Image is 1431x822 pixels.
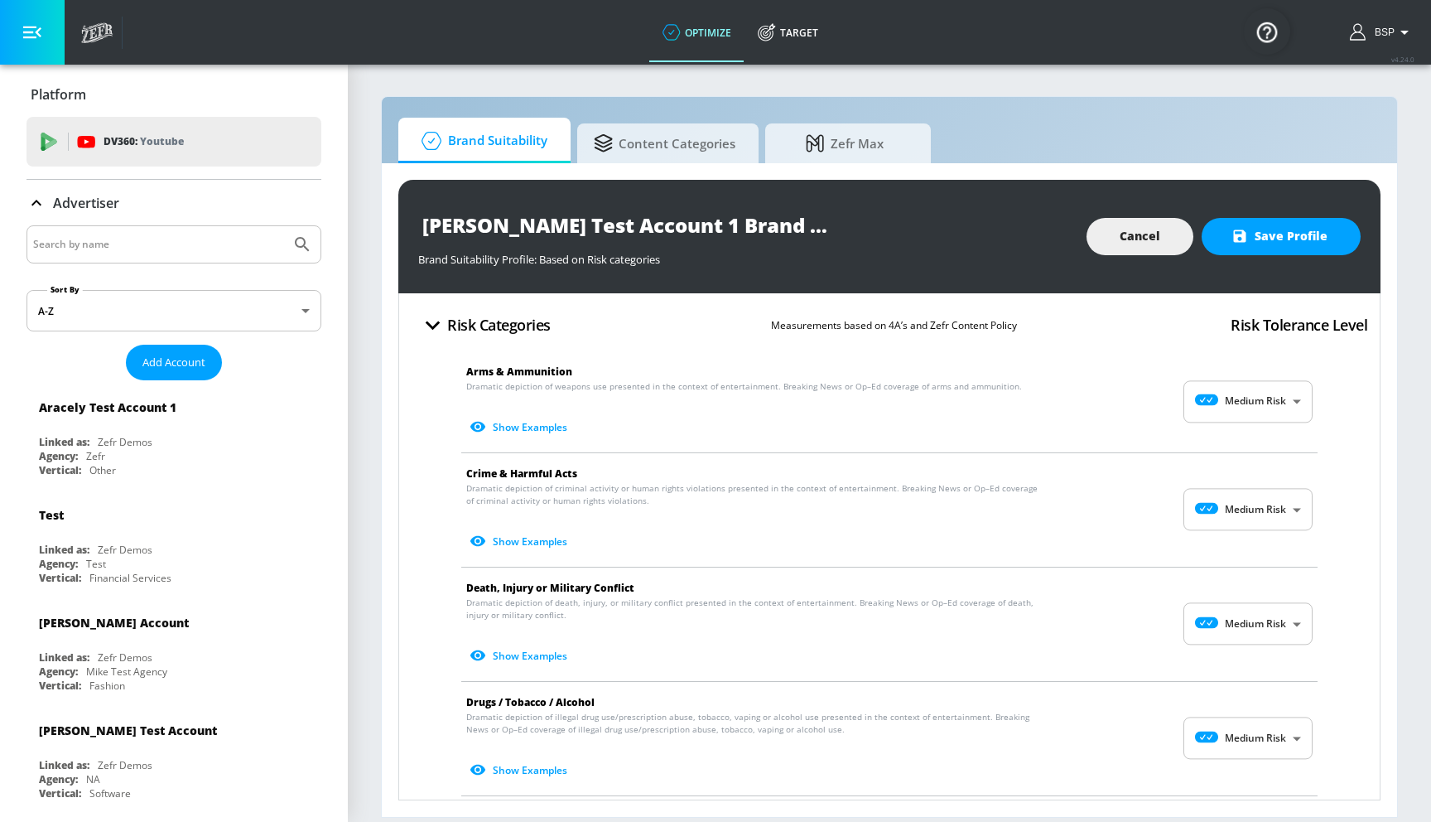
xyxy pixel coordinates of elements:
div: Platform [26,71,321,118]
div: Aracely Test Account 1Linked as:Zefr DemosAgency:ZefrVertical:Other [26,387,321,481]
div: Vertical: [39,463,81,477]
span: Brand Suitability [415,121,547,161]
div: Fashion [89,679,125,693]
p: Medium Risk [1225,731,1286,746]
button: BSP [1350,22,1414,42]
div: Aracely Test Account 1 [39,399,176,415]
div: [PERSON_NAME] Test AccountLinked as:Zefr DemosAgency:NAVertical:Software [26,710,321,805]
div: Vertical: [39,679,81,693]
p: Medium Risk [1225,502,1286,517]
button: Show Examples [466,642,574,670]
button: Save Profile [1202,218,1361,255]
p: Medium Risk [1225,394,1286,409]
span: Drugs / Tobacco / Alcohol [466,695,595,709]
div: Agency: [39,449,78,463]
div: Linked as: [39,758,89,772]
button: Show Examples [466,528,574,555]
div: Brand Suitability Profile: Based on Risk categories [418,244,1070,267]
span: v 4.24.0 [1391,55,1414,64]
span: Dramatic depiction of death, injury, or military conflict presented in the context of entertainme... [466,597,1040,621]
div: NA [86,772,100,786]
button: Open Resource Center [1244,8,1290,55]
div: Agency: [39,557,78,571]
p: Youtube [140,133,184,150]
div: DV360: Youtube [26,117,321,167]
div: A-Z [26,290,321,331]
span: Dramatic depiction of weapons use presented in the context of entertainment. Breaking News or Op–... [466,380,1022,393]
span: Add Account [142,353,205,372]
span: Death, Injury or Military Conflict [466,581,634,595]
button: Show Examples [466,757,574,784]
span: login as: bsp_linking@zefr.com [1368,27,1395,38]
h4: Risk Categories [447,313,551,336]
div: [PERSON_NAME] Test Account [39,723,217,738]
span: Crime & Harmful Acts [466,467,577,481]
span: Dramatic depiction of criminal activity or human rights violations presented in the context of en... [466,482,1040,507]
div: Agency: [39,772,78,786]
a: optimize [649,2,744,62]
div: Advertiser [26,180,321,226]
span: Arms & Ammunition [466,365,572,379]
h4: Risk Tolerance Level [1231,313,1367,336]
div: Zefr Demos [98,543,152,557]
button: Cancel [1086,218,1193,255]
a: Target [744,2,831,62]
div: Linked as: [39,650,89,665]
span: Content Categories [594,123,735,163]
div: [PERSON_NAME] AccountLinked as:Zefr DemosAgency:Mike Test AgencyVertical:Fashion [26,602,321,697]
div: [PERSON_NAME] Account [39,615,189,631]
div: Test [86,557,106,571]
p: DV360: [104,133,184,151]
button: Risk Categories [412,306,557,345]
div: Mike Test Agency [86,665,167,679]
div: Agency: [39,665,78,679]
div: Linked as: [39,435,89,449]
span: Zefr Max [782,123,908,163]
p: Advertiser [53,194,119,212]
p: Platform [31,85,86,104]
span: Cancel [1120,226,1160,247]
div: Zefr Demos [98,758,152,772]
div: Zefr Demos [98,435,152,449]
span: Dramatic depiction of illegal drug use/prescription abuse, tobacco, vaping or alcohol use present... [466,711,1040,736]
div: Financial Services [89,571,171,585]
div: TestLinked as:Zefr DemosAgency:TestVertical:Financial Services [26,495,321,589]
button: Add Account [126,345,222,380]
div: Test [39,507,64,523]
div: Other [89,463,116,477]
button: Show Examples [466,413,574,441]
div: Vertical: [39,571,81,585]
div: Linked as: [39,543,89,557]
label: Sort By [47,284,83,295]
div: Zefr [86,449,105,463]
input: Search by name [33,234,284,255]
div: Zefr Demos [98,650,152,665]
div: Software [89,786,131,800]
p: Medium Risk [1225,616,1286,631]
p: Measurements based on 4A’s and Zefr Content Policy [771,317,1017,334]
div: Vertical: [39,786,81,800]
span: Save Profile [1235,226,1327,247]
